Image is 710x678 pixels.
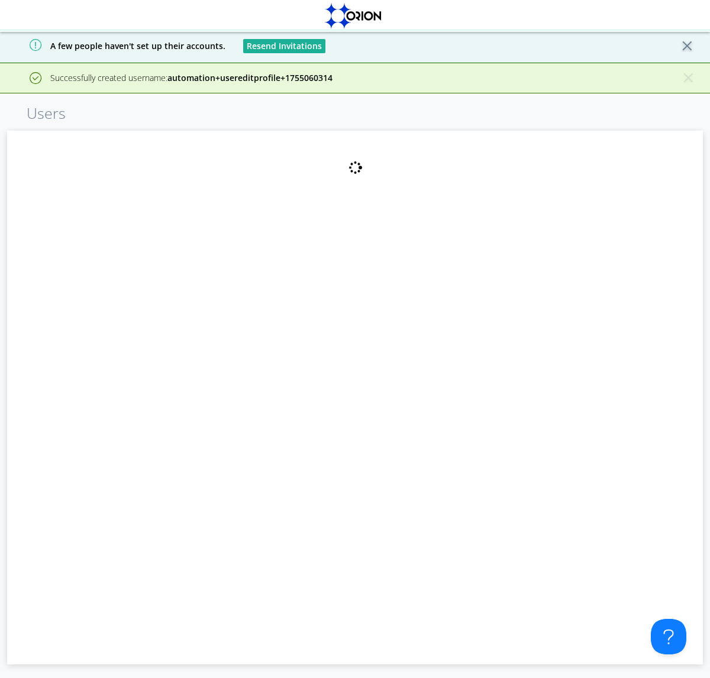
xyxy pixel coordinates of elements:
[243,39,325,53] button: Resend Invitations
[9,40,225,51] span: A few people haven't set up their accounts.
[348,160,363,175] img: spin.svg
[50,72,333,83] span: Successfully created username:
[651,619,686,654] iframe: Toggle Customer Support
[167,72,333,83] strong: automation+usereditprofile+1755060314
